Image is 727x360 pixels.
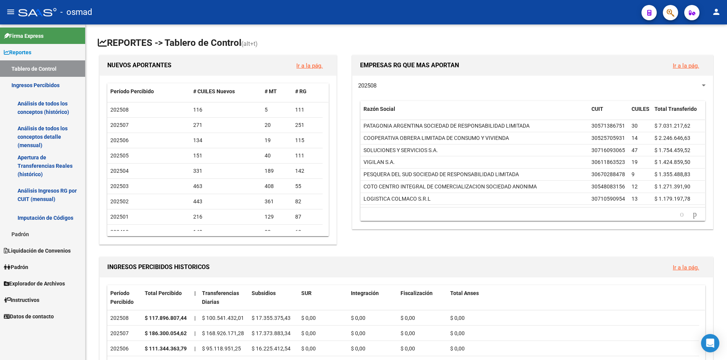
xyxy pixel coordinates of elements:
[450,345,465,352] span: $ 0,00
[193,88,235,94] span: # CUILES Nuevos
[591,106,603,112] span: CUIT
[401,345,415,352] span: $ 0,00
[4,263,28,271] span: Padrón
[295,182,320,191] div: 55
[194,345,195,352] span: |
[363,170,519,179] div: PESQUERA DEL SUD SOCIEDAD DE RESPONSABILIDAD LIMITADA
[252,315,291,321] span: $ 17.355.375,43
[110,290,134,305] span: Período Percibido
[265,88,277,94] span: # MT
[107,263,210,271] span: INGRESOS PERCIBIDOS HISTORICOS
[4,32,44,40] span: Firma Express
[298,285,348,310] datatable-header-cell: SUR
[193,167,258,175] div: 331
[690,210,700,219] a: go to next page
[363,158,395,167] div: VIGILAN S.A.
[265,228,289,237] div: 88
[295,151,320,160] div: 111
[295,121,320,130] div: 251
[265,197,289,206] div: 361
[401,315,415,321] span: $ 0,00
[107,62,171,69] span: NUEVOS APORTANTES
[295,88,307,94] span: # RG
[397,285,447,310] datatable-header-cell: Fiscalización
[252,345,291,352] span: $ 16.225.412,54
[654,135,690,141] span: $ 2.246.646,63
[110,122,129,128] span: 202507
[363,134,509,143] div: COOPERATIVA OBRERA LIMITADA DE CONSUMO Y VIVIENDA
[202,290,239,305] span: Transferencias Diarias
[194,315,195,321] span: |
[351,345,365,352] span: $ 0,00
[145,315,187,321] strong: $ 117.896.807,44
[351,330,365,336] span: $ 0,00
[632,135,638,141] span: 14
[301,290,312,296] span: SUR
[296,62,323,69] a: Ir a la pág.
[4,48,31,57] span: Reportes
[265,105,289,114] div: 5
[290,58,329,73] button: Ir a la pág.
[591,122,625,130] div: 30571386751
[591,146,625,155] div: 30716093065
[4,312,54,321] span: Datos de contacto
[110,229,129,235] span: 202412
[632,183,638,190] span: 12
[252,290,276,296] span: Subsidios
[363,195,431,203] div: LOGISTICA COLMACO S.R.L
[301,315,316,321] span: $ 0,00
[654,183,690,190] span: $ 1.271.391,90
[363,122,530,130] div: PATAGONIA ARGENTINA SOCIEDAD DE RESPONSABILIDAD LIMITADA
[301,345,316,352] span: $ 0,00
[588,101,628,126] datatable-header-cell: CUIT
[193,105,258,114] div: 116
[194,330,195,336] span: |
[351,290,379,296] span: Integración
[193,136,258,145] div: 134
[450,330,465,336] span: $ 0,00
[673,62,699,69] a: Ir a la pág.
[363,106,395,112] span: Razón Social
[107,285,142,310] datatable-header-cell: Período Percibido
[450,315,465,321] span: $ 0,00
[632,171,635,177] span: 9
[110,344,139,353] div: 202506
[110,107,129,113] span: 202508
[301,330,316,336] span: $ 0,00
[591,182,625,191] div: 30548083156
[632,147,638,153] span: 47
[632,106,649,112] span: CUILES
[591,170,625,179] div: 30670288478
[591,158,625,167] div: 30611863523
[98,37,715,50] h1: REPORTES -> Tablero de Control
[265,121,289,130] div: 20
[292,83,323,100] datatable-header-cell: # RG
[632,196,638,202] span: 13
[701,334,719,352] div: Open Intercom Messenger
[262,83,292,100] datatable-header-cell: # MT
[654,123,690,129] span: $ 7.031.217,62
[202,315,244,321] span: $ 100.541.432,01
[295,167,320,175] div: 142
[348,285,397,310] datatable-header-cell: Integración
[295,228,320,237] div: 60
[145,330,187,336] strong: $ 186.300.054,62
[265,151,289,160] div: 40
[191,285,199,310] datatable-header-cell: |
[249,285,298,310] datatable-header-cell: Subsidios
[654,159,690,165] span: $ 1.424.859,50
[193,197,258,206] div: 443
[628,101,651,126] datatable-header-cell: CUILES
[351,315,365,321] span: $ 0,00
[194,290,196,296] span: |
[142,285,191,310] datatable-header-cell: Total Percibido
[591,134,625,143] div: 30525705931
[202,345,241,352] span: $ 95.118.951,25
[673,264,699,271] a: Ir a la pág.
[4,296,39,304] span: Instructivos
[199,285,249,310] datatable-header-cell: Transferencias Diarias
[295,136,320,145] div: 115
[447,285,699,310] datatable-header-cell: Total Anses
[654,147,690,153] span: $ 1.754.459,52
[667,260,705,274] button: Ir a la pág.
